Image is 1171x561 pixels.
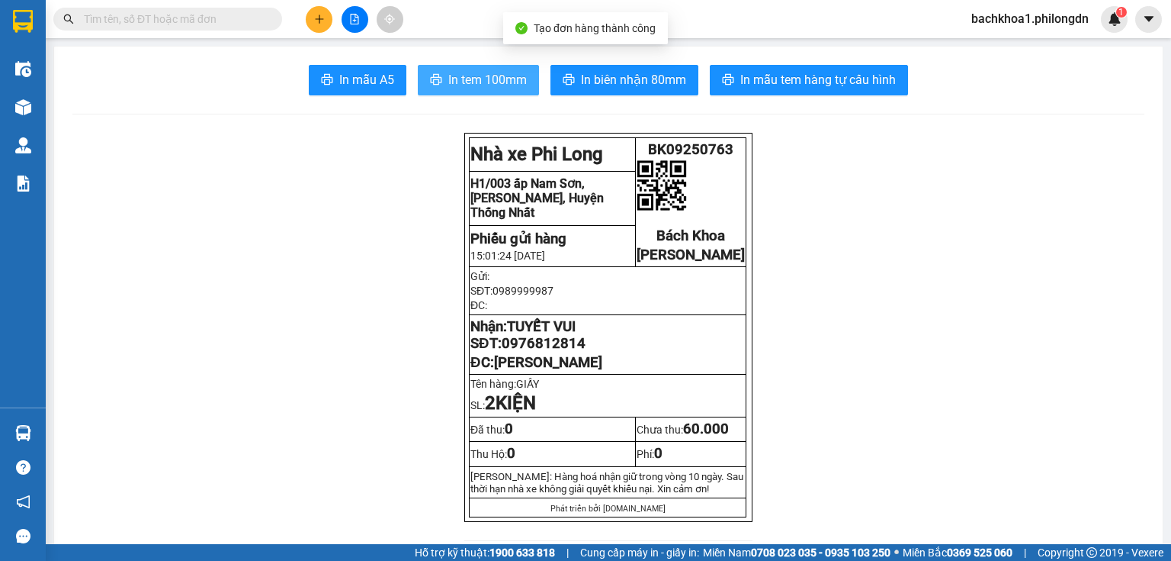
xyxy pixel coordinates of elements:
span: 0 [505,421,513,437]
span: In biên nhận 80mm [581,70,686,89]
span: [PERSON_NAME]: Hàng hoá nhận giữ trong vòng 10 ngày. Sau thời hạn nhà xe không giải quy... [470,471,743,495]
span: caret-down [1142,12,1156,26]
span: ⚪️ [894,550,899,556]
img: warehouse-icon [15,99,31,115]
span: In mẫu tem hàng tự cấu hình [740,70,896,89]
img: logo-vxr [13,10,33,33]
input: Tìm tên, số ĐT hoặc mã đơn [84,11,264,27]
span: [PERSON_NAME] [637,247,745,263]
span: Tạo đơn hàng thành công [534,22,656,34]
button: plus [306,6,332,33]
sup: 1 [1116,7,1127,18]
div: 0962058079 [130,66,252,87]
button: caret-down [1135,6,1162,33]
img: warehouse-icon [15,61,31,77]
span: plus [314,14,325,24]
span: 0976812814 [502,335,585,352]
strong: Nhà xe Phi Long [470,143,603,165]
span: printer [321,73,333,88]
strong: Nhận: SĐT: [470,318,585,352]
span: Miền Nam [703,544,890,561]
span: Gửi: [13,15,37,31]
img: solution-icon [15,176,31,192]
span: ĐC: [470,354,602,371]
span: DĐ: [130,95,152,111]
span: In mẫu A5 [339,70,394,89]
span: | [566,544,569,561]
button: aim [377,6,403,33]
span: search [63,14,74,24]
button: printerIn biên nhận 80mm [550,65,698,95]
button: printerIn mẫu A5 [309,65,406,95]
strong: Phiếu gửi hàng [470,231,566,247]
td: Phí: [636,442,746,466]
strong: 0369 525 060 [947,546,1012,559]
button: printerIn tem 100mm [418,65,539,95]
span: Cung cấp máy in - giấy in: [580,544,699,561]
span: Miền Bắc [903,544,1012,561]
button: file-add [342,6,368,33]
span: 60.000 [683,421,729,437]
button: printerIn mẫu tem hàng tự cấu hình [710,65,908,95]
img: qr-code [637,160,687,211]
td: Chưa thu: [636,418,746,442]
td: Thu Hộ: [470,442,636,466]
div: 0934677774 [13,50,120,71]
img: icon-new-feature [1108,12,1121,26]
p: Tên hàng: [470,378,745,390]
span: BK09250763 [648,141,733,158]
td: Đã thu: [470,418,636,442]
span: copyright [1086,547,1097,558]
span: 0989999987 [492,285,553,297]
span: 1 [1118,7,1124,18]
p: Gửi: [470,270,745,282]
span: H1/003 ấp Nam Sơn, [PERSON_NAME], Huyện Thống Nhất [470,176,604,220]
span: | [1024,544,1026,561]
span: printer [563,73,575,88]
span: message [16,529,30,543]
span: question-circle [16,460,30,475]
img: warehouse-icon [15,425,31,441]
strong: KIỆN [496,392,536,414]
span: 2 [485,392,496,414]
span: bachkhoa1.philongdn [959,9,1101,28]
span: Bách Khoa [656,227,725,244]
span: SL: [470,399,536,411]
span: printer [430,73,442,88]
span: aim [384,14,395,24]
div: HẠNH [13,31,120,50]
span: GIẤY [516,378,546,390]
span: ĐC: [470,299,487,311]
span: file-add [349,14,360,24]
span: SĐT: [470,285,553,297]
div: NGÂN [130,47,252,66]
img: warehouse-icon [15,137,31,153]
span: [PERSON_NAME] [494,354,602,371]
div: [PERSON_NAME] [130,13,252,47]
span: In tem 100mm [448,70,527,89]
span: 15:01:24 [DATE] [470,250,545,262]
span: notification [16,495,30,509]
span: PHÚ CƯỜNG [130,87,217,140]
span: 0 [507,445,515,462]
span: Hỗ trợ kỹ thuật: [415,544,555,561]
span: Nhận: [130,13,167,29]
span: Phát triển bởi [DOMAIN_NAME] [550,504,666,514]
strong: 1900 633 818 [489,546,555,559]
span: TUYẾT VUI [507,318,576,335]
div: Bách Khoa [13,13,120,31]
strong: 0708 023 035 - 0935 103 250 [751,546,890,559]
span: printer [722,73,734,88]
span: check-circle [515,22,528,34]
span: 0 [654,445,662,462]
